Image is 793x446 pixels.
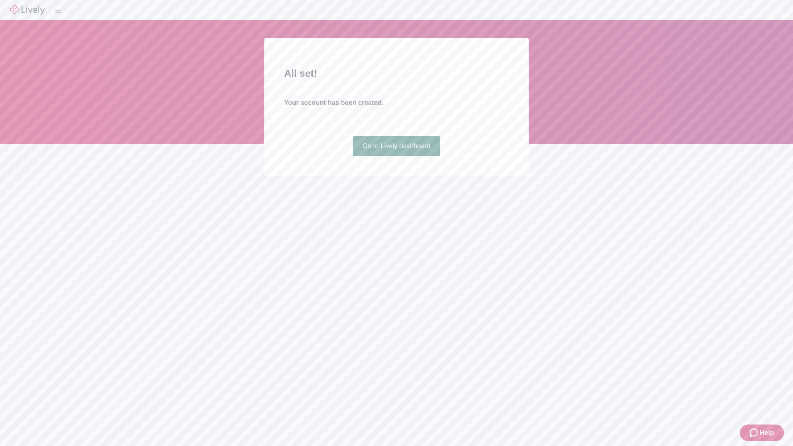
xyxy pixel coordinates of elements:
[10,5,45,15] img: Lively
[353,136,441,156] a: Go to Lively dashboard
[740,425,784,441] button: Zendesk support iconHelp
[55,10,61,13] button: Log out
[760,428,774,438] span: Help
[750,428,760,438] svg: Zendesk support icon
[284,66,509,81] h2: All set!
[284,98,509,108] h4: Your account has been created.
